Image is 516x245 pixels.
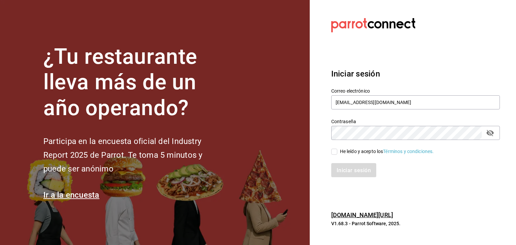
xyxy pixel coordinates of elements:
a: [DOMAIN_NAME][URL] [331,211,393,218]
a: Términos y condiciones. [383,149,434,154]
font: Iniciar sesión [331,69,380,79]
button: campo de contraseña [484,127,496,139]
a: Ir a la encuesta [43,190,99,200]
font: ¿Tu restaurante lleva más de un año operando? [43,44,197,121]
font: Correo electrónico [331,88,370,93]
input: Ingresa tu correo electrónico [331,95,500,109]
font: Contraseña [331,118,356,124]
font: Participa en la encuesta oficial del Industry Report 2025 de Parrot. Te toma 5 minutos y puede se... [43,137,202,174]
font: He leído y acepto los [340,149,383,154]
font: V1.68.3 - Parrot Software, 2025. [331,221,401,226]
